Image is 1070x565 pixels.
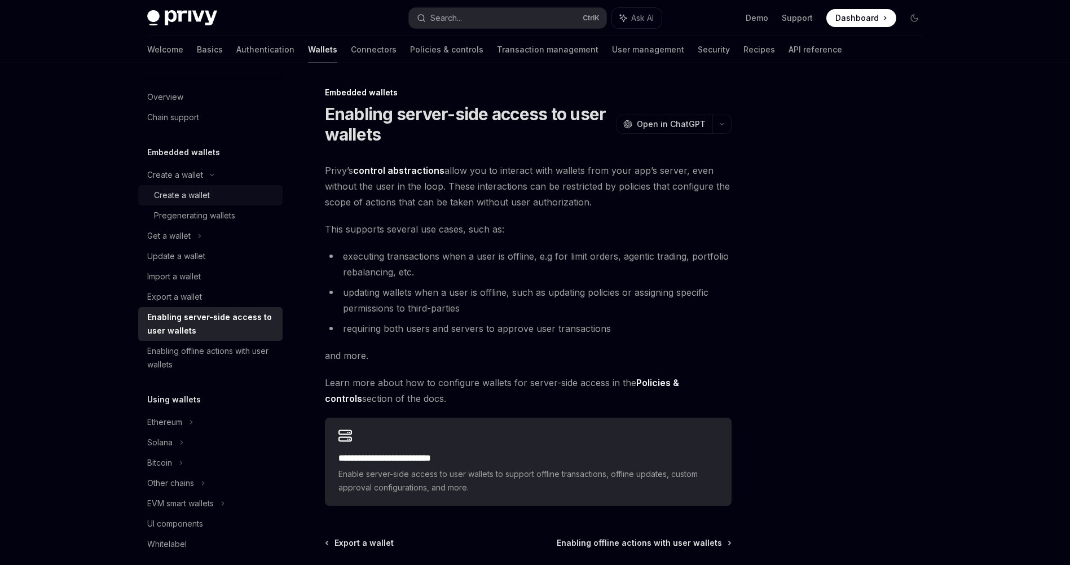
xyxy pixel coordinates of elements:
li: updating wallets when a user is offline, such as updating policies or assigning specific permissi... [325,284,732,316]
div: Enabling server-side access to user wallets [147,310,276,338]
div: Get a wallet [147,229,191,243]
a: User management [612,36,684,63]
button: Ask AI [612,8,662,28]
h1: Enabling server-side access to user wallets [325,104,611,144]
div: Update a wallet [147,249,205,263]
a: Connectors [351,36,397,63]
button: Search...CtrlK [409,8,606,28]
a: Pregenerating wallets [138,205,283,226]
div: Solana [147,436,173,449]
a: Authentication [236,36,294,63]
a: Enabling offline actions with user wallets [557,537,730,549]
a: Export a wallet [138,287,283,307]
h5: Using wallets [147,393,201,406]
span: Learn more about how to configure wallets for server-side access in the section of the docs. [325,375,732,406]
div: Ethereum [147,415,182,429]
button: Toggle dark mode [905,9,923,27]
div: Search... [430,11,462,25]
span: Export a wallet [334,537,394,549]
span: Enable server-side access to user wallets to support offline transactions, offline updates, custo... [338,467,718,494]
div: Whitelabel [147,537,187,551]
a: Policies & controls [410,36,483,63]
div: EVM smart wallets [147,497,214,510]
h5: Embedded wallets [147,146,220,159]
div: Chain support [147,111,199,124]
span: This supports several use cases, such as: [325,221,732,237]
span: and more. [325,348,732,363]
a: Update a wallet [138,246,283,266]
span: Dashboard [835,12,879,24]
div: Bitcoin [147,456,172,470]
a: Create a wallet [138,185,283,205]
a: control abstractions [353,165,444,177]
li: requiring both users and servers to approve user transactions [325,321,732,336]
img: dark logo [147,10,217,26]
a: Support [782,12,813,24]
span: Enabling offline actions with user wallets [557,537,722,549]
a: Whitelabel [138,534,283,554]
a: Export a wallet [326,537,394,549]
span: Privy’s allow you to interact with wallets from your app’s server, even without the user in the l... [325,163,732,210]
span: Ask AI [631,12,654,24]
div: Create a wallet [147,168,203,182]
div: Embedded wallets [325,87,732,98]
span: Open in ChatGPT [637,119,706,130]
a: Welcome [147,36,183,63]
a: Import a wallet [138,266,283,287]
div: UI components [147,517,203,531]
a: Overview [138,87,283,107]
a: Basics [197,36,223,63]
span: Ctrl K [583,14,600,23]
a: Demo [746,12,768,24]
a: Transaction management [497,36,598,63]
a: API reference [789,36,842,63]
a: Security [698,36,730,63]
a: Recipes [743,36,775,63]
a: UI components [138,514,283,534]
div: Overview [147,90,183,104]
div: Export a wallet [147,290,202,304]
a: Wallets [308,36,337,63]
li: executing transactions when a user is offline, e.g for limit orders, agentic trading, portfolio r... [325,248,732,280]
div: Enabling offline actions with user wallets [147,344,276,371]
div: Import a wallet [147,270,201,283]
a: Enabling server-side access to user wallets [138,307,283,341]
div: Create a wallet [154,189,210,202]
button: Open in ChatGPT [616,115,712,134]
div: Pregenerating wallets [154,209,235,222]
a: Dashboard [826,9,896,27]
div: Other chains [147,476,194,490]
a: Chain support [138,107,283,128]
a: Enabling offline actions with user wallets [138,341,283,375]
